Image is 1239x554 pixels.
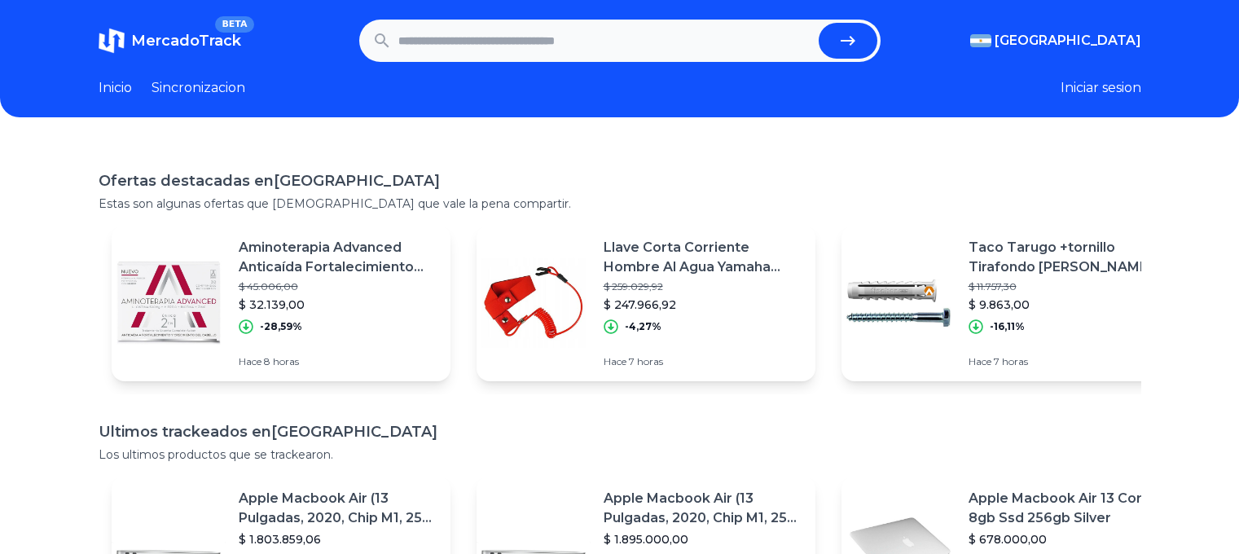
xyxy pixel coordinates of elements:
[239,489,437,528] p: Apple Macbook Air (13 Pulgadas, 2020, Chip M1, 256 Gb De Ssd, 8 Gb De Ram) - Plata
[99,28,241,54] a: MercadoTrackBETA
[131,32,241,50] span: MercadoTrack
[152,78,245,98] a: Sincronizacion
[1061,78,1141,98] button: Iniciar sesion
[99,420,1141,443] h1: Ultimos trackeados en [GEOGRAPHIC_DATA]
[841,225,1180,381] a: Featured imageTaco Tarugo +tornillo Tirafondo [PERSON_NAME] Sx8 +3/16x2 100u$ 11.757,30$ 9.863,00...
[239,355,437,368] p: Hace 8 horas
[239,297,437,313] p: $ 32.139,00
[99,169,1141,192] h1: Ofertas destacadas en [GEOGRAPHIC_DATA]
[841,246,956,360] img: Featured image
[99,78,132,98] a: Inicio
[239,531,437,547] p: $ 1.803.859,06
[604,355,802,368] p: Hace 7 horas
[477,246,591,360] img: Featured image
[604,489,802,528] p: Apple Macbook Air (13 Pulgadas, 2020, Chip M1, 256 Gb De Ssd, 8 Gb De Ram) - Plata
[969,238,1167,277] p: Taco Tarugo +tornillo Tirafondo [PERSON_NAME] Sx8 +3/16x2 100u
[969,280,1167,293] p: $ 11.757,30
[99,446,1141,463] p: Los ultimos productos que se trackearon.
[604,297,802,313] p: $ 247.966,92
[239,280,437,293] p: $ 45.006,00
[625,320,661,333] p: -4,27%
[995,31,1141,51] span: [GEOGRAPHIC_DATA]
[969,297,1167,313] p: $ 9.863,00
[604,238,802,277] p: Llave Corta Corriente Hombre Al Agua Yamaha Original
[239,238,437,277] p: Aminoterapia Advanced Anticaída Fortalecimiento Capilar 30c
[969,531,1167,547] p: $ 678.000,00
[99,196,1141,212] p: Estas son algunas ofertas que [DEMOGRAPHIC_DATA] que vale la pena compartir.
[604,280,802,293] p: $ 259.029,92
[990,320,1025,333] p: -16,11%
[99,28,125,54] img: MercadoTrack
[112,225,450,381] a: Featured imageAminoterapia Advanced Anticaída Fortalecimiento Capilar 30c$ 45.006,00$ 32.139,00-2...
[477,225,815,381] a: Featured imageLlave Corta Corriente Hombre Al Agua Yamaha Original$ 259.029,92$ 247.966,92-4,27%H...
[969,489,1167,528] p: Apple Macbook Air 13 Core I5 8gb Ssd 256gb Silver
[970,31,1141,51] button: [GEOGRAPHIC_DATA]
[112,246,226,360] img: Featured image
[215,16,253,33] span: BETA
[970,34,991,47] img: Argentina
[604,531,802,547] p: $ 1.895.000,00
[969,355,1167,368] p: Hace 7 horas
[260,320,302,333] p: -28,59%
